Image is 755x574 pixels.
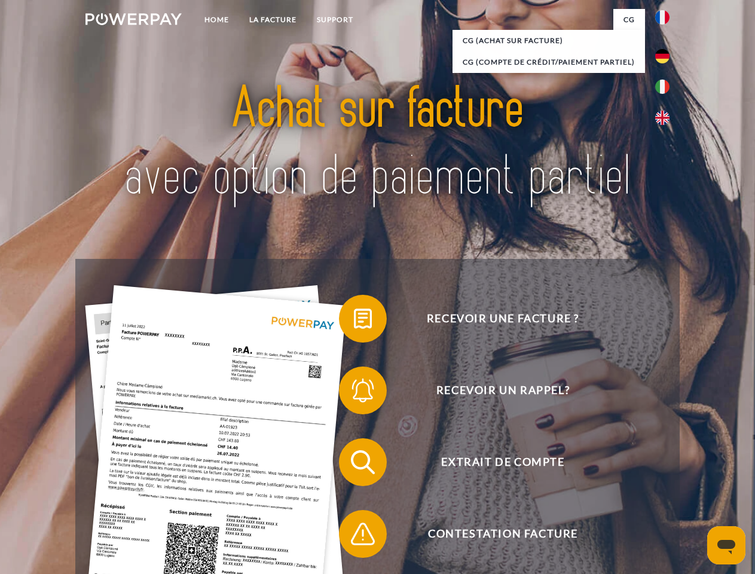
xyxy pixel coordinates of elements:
[348,519,378,549] img: qb_warning.svg
[339,438,650,486] button: Extrait de compte
[339,367,650,414] button: Recevoir un rappel?
[194,9,239,30] a: Home
[85,13,182,25] img: logo-powerpay-white.svg
[239,9,307,30] a: LA FACTURE
[356,295,649,343] span: Recevoir une facture ?
[348,375,378,405] img: qb_bell.svg
[655,10,670,25] img: fr
[613,9,645,30] a: CG
[655,111,670,125] img: en
[114,57,641,229] img: title-powerpay_fr.svg
[356,367,649,414] span: Recevoir un rappel?
[453,51,645,73] a: CG (Compte de crédit/paiement partiel)
[348,304,378,334] img: qb_bill.svg
[707,526,745,564] iframe: Bouton de lancement de la fenêtre de messagerie
[655,49,670,63] img: de
[655,80,670,94] img: it
[356,510,649,558] span: Contestation Facture
[307,9,363,30] a: Support
[348,447,378,477] img: qb_search.svg
[356,438,649,486] span: Extrait de compte
[339,295,650,343] button: Recevoir une facture ?
[339,510,650,558] button: Contestation Facture
[453,30,645,51] a: CG (achat sur facture)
